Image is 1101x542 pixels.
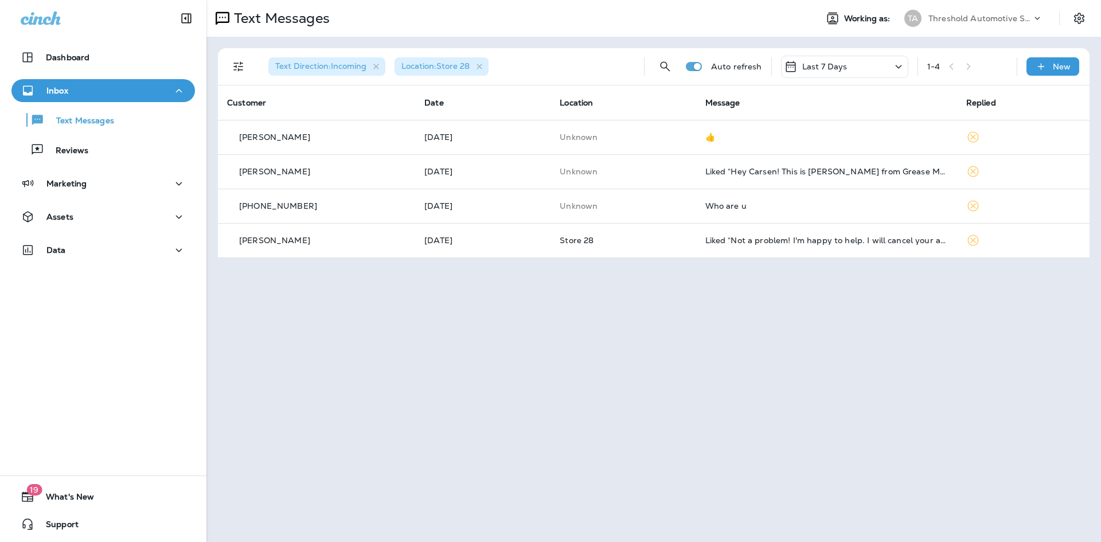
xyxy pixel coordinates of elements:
span: Location : Store 28 [401,61,470,71]
p: New [1053,62,1071,71]
button: Reviews [11,138,195,162]
div: 👍 [705,132,948,142]
div: Liked “Hey Carsen! This is Danny from Grease Monkey. I'm just sending you a friendly reminder of ... [705,167,948,176]
div: Text Direction:Incoming [268,57,385,76]
div: Who are u [705,201,948,210]
span: Text Direction : Incoming [275,61,366,71]
p: Reviews [44,146,88,157]
span: Message [705,98,740,108]
p: Sep 24, 2025 11:59 AM [424,132,541,142]
span: Date [424,98,444,108]
button: Inbox [11,79,195,102]
p: Text Messages [229,10,330,27]
p: Sep 24, 2025 11:52 AM [424,167,541,176]
button: Marketing [11,172,195,195]
p: This customer does not have a last location and the phone number they messaged is not assigned to... [560,167,686,176]
p: Marketing [46,179,87,188]
p: Text Messages [45,116,114,127]
p: [PERSON_NAME] [239,167,310,176]
button: Text Messages [11,108,195,132]
span: 19 [26,484,42,496]
div: Liked “Not a problem! I'm happy to help. I will cancel your appointment for tomorrow at 4:00pm. I... [705,236,948,245]
p: Data [46,245,66,255]
p: Assets [46,212,73,221]
p: Sep 24, 2025 09:20 AM [424,236,541,245]
p: [PHONE_NUMBER] [239,201,317,210]
p: This customer does not have a last location and the phone number they messaged is not assigned to... [560,201,686,210]
button: Filters [227,55,250,78]
p: [PERSON_NAME] [239,132,310,142]
p: Inbox [46,86,68,95]
p: This customer does not have a last location and the phone number they messaged is not assigned to... [560,132,686,142]
p: Auto refresh [711,62,762,71]
span: Support [34,520,79,533]
span: Location [560,98,593,108]
button: Collapse Sidebar [170,7,202,30]
p: Sep 24, 2025 09:59 AM [424,201,541,210]
div: TA [904,10,922,27]
span: Customer [227,98,266,108]
button: Assets [11,205,195,228]
span: Store 28 [560,235,594,245]
span: What's New [34,492,94,506]
p: Last 7 Days [802,62,848,71]
button: Settings [1069,8,1090,29]
div: 1 - 4 [927,62,940,71]
button: 19What's New [11,485,195,508]
button: Support [11,513,195,536]
div: Location:Store 28 [395,57,489,76]
button: Dashboard [11,46,195,69]
span: Replied [966,98,996,108]
button: Search Messages [654,55,677,78]
span: Working as: [844,14,893,24]
button: Data [11,239,195,262]
p: Threshold Automotive Service dba Grease Monkey [928,14,1032,23]
p: Dashboard [46,53,89,62]
p: [PERSON_NAME] [239,236,310,245]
